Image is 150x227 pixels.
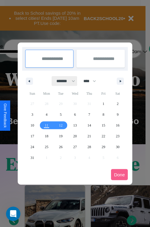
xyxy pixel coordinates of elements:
button: 4 [39,109,53,120]
span: 8 [103,109,104,120]
span: Wed [68,89,82,98]
button: 29 [96,142,110,152]
span: 31 [31,152,34,163]
button: 15 [96,120,110,131]
iframe: Intercom live chat [6,207,20,221]
button: 7 [82,109,96,120]
button: 22 [96,131,110,142]
button: 30 [111,142,125,152]
span: 1 [103,98,104,109]
button: 24 [25,142,39,152]
span: 6 [74,109,76,120]
span: 16 [116,120,119,131]
button: 23 [111,131,125,142]
span: 4 [46,109,47,120]
span: 18 [45,131,48,142]
button: 2 [111,98,125,109]
span: 28 [87,142,91,152]
button: 6 [68,109,82,120]
button: Done [111,169,128,180]
span: 10 [31,120,34,131]
span: Tue [54,89,68,98]
button: 13 [68,120,82,131]
span: 15 [102,120,105,131]
span: 23 [116,131,119,142]
span: Thu [82,89,96,98]
span: 24 [31,142,34,152]
button: 26 [54,142,68,152]
button: 19 [54,131,68,142]
button: 25 [39,142,53,152]
button: 11 [39,120,53,131]
button: 16 [111,120,125,131]
span: 25 [45,142,48,152]
span: 22 [102,131,105,142]
span: 21 [87,131,91,142]
span: 12 [59,120,63,131]
button: 5 [54,109,68,120]
button: 14 [82,120,96,131]
span: 13 [73,120,77,131]
button: 31 [25,152,39,163]
span: 26 [59,142,63,152]
span: 20 [73,131,77,142]
button: 9 [111,109,125,120]
div: Give Feedback [3,103,7,128]
span: 7 [88,109,90,120]
span: 27 [73,142,77,152]
span: Sun [25,89,39,98]
span: 14 [87,120,91,131]
span: 17 [31,131,34,142]
button: 12 [54,120,68,131]
button: 10 [25,120,39,131]
button: 21 [82,131,96,142]
button: 28 [82,142,96,152]
button: 1 [96,98,110,109]
button: 17 [25,131,39,142]
button: 18 [39,131,53,142]
button: 8 [96,109,110,120]
span: 2 [117,98,118,109]
span: 19 [59,131,63,142]
span: 9 [117,109,118,120]
span: Fri [96,89,110,98]
span: 30 [116,142,119,152]
span: 5 [60,109,62,120]
span: 3 [31,109,33,120]
button: 27 [68,142,82,152]
span: 29 [102,142,105,152]
button: 20 [68,131,82,142]
span: Mon [39,89,53,98]
span: Sat [111,89,125,98]
button: 3 [25,109,39,120]
span: 11 [45,120,48,131]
